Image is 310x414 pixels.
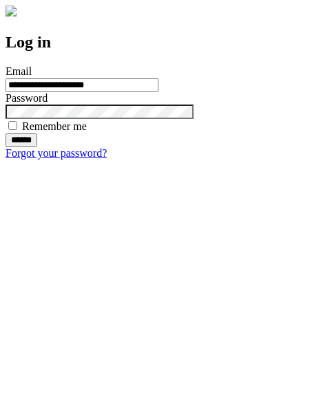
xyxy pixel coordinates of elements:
label: Remember me [22,120,87,132]
h2: Log in [6,33,304,52]
a: Forgot your password? [6,147,107,159]
label: Password [6,92,48,104]
label: Email [6,65,32,77]
img: logo-4e3dc11c47720685a147b03b5a06dd966a58ff35d612b21f08c02c0306f2b779.png [6,6,17,17]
